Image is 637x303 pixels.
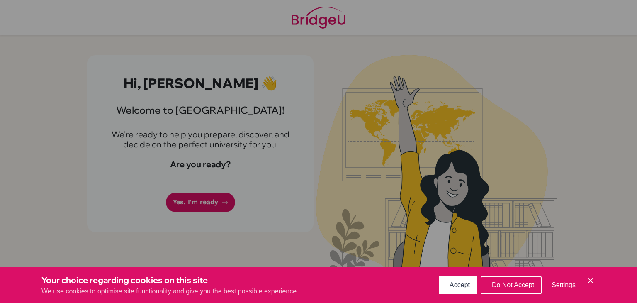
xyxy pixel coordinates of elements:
button: I Do Not Accept [481,276,542,294]
button: Settings [545,277,582,293]
p: We use cookies to optimise site functionality and give you the best possible experience. [41,286,299,296]
span: I Do Not Accept [488,281,534,288]
button: I Accept [439,276,477,294]
button: Save and close [586,276,596,286]
h3: Your choice regarding cookies on this site [41,274,299,286]
span: I Accept [446,281,470,288]
span: Settings [552,281,576,288]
